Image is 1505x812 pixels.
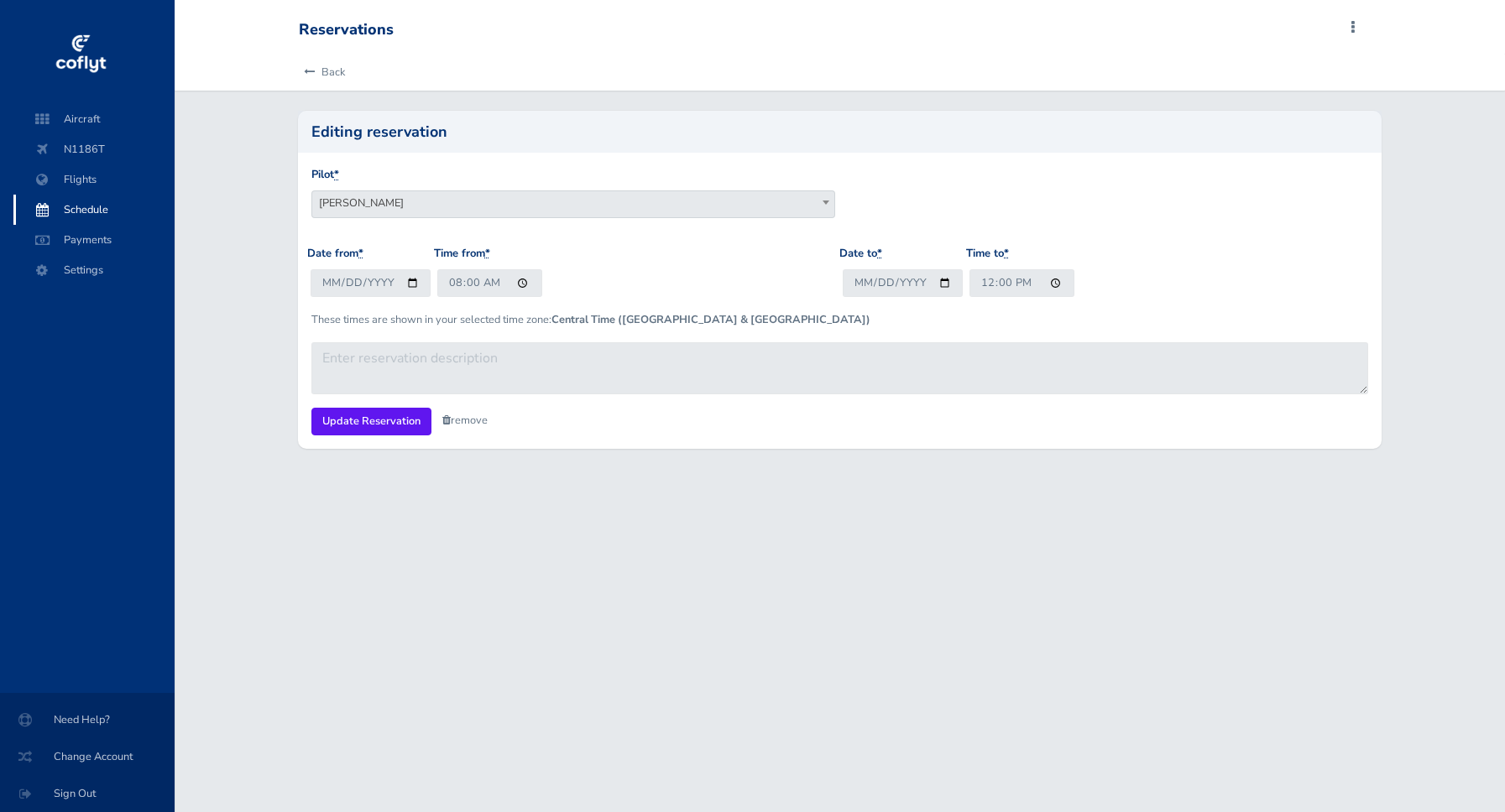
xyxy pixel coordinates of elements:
abbr: required [334,167,339,182]
abbr: required [485,246,490,261]
img: coflyt logo [53,29,108,80]
abbr: required [1004,246,1009,261]
span: Need Help? [20,705,154,735]
a: remove [442,413,488,428]
span: Sign Out [20,778,154,809]
b: Central Time ([GEOGRAPHIC_DATA] & [GEOGRAPHIC_DATA]) [551,312,870,327]
label: Pilot [311,166,339,184]
a: Back [299,54,345,91]
span: Flights [30,164,158,195]
input: Update Reservation [311,408,431,435]
span: Payments [30,225,158,255]
label: Date to [839,245,882,263]
span: Schedule [30,195,158,225]
label: Time to [966,245,1009,263]
h2: Editing reservation [311,124,1368,139]
span: Aircraft [30,104,158,134]
span: N1186T [30,134,158,164]
label: Time from [434,245,490,263]
span: Paolo Costa [311,190,835,218]
label: Date from [307,245,363,263]
abbr: required [358,246,363,261]
p: These times are shown in your selected time zone: [311,311,1368,328]
span: Change Account [20,742,154,772]
div: Reservations [299,21,394,39]
abbr: required [877,246,882,261]
span: Paolo Costa [312,191,834,215]
span: Settings [30,255,158,285]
